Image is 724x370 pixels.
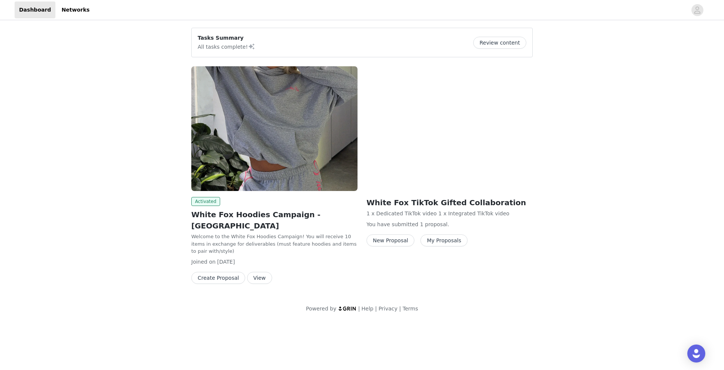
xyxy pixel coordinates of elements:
[378,306,398,312] a: Privacy
[358,306,360,312] span: |
[191,66,358,191] img: White Fox Boutique UK
[247,275,272,281] a: View
[191,197,220,206] span: Activated
[198,42,255,51] p: All tasks complete!
[362,306,374,312] a: Help
[375,306,377,312] span: |
[191,259,216,265] span: Joined on
[366,197,533,208] h2: White Fox TikTok Gifted Collaboration
[402,306,418,312] a: Terms
[694,4,701,16] div: avatar
[191,209,358,231] h2: White Fox Hoodies Campaign - [GEOGRAPHIC_DATA]
[217,259,235,265] span: [DATE]
[198,34,255,42] p: Tasks Summary
[15,1,55,18] a: Dashboard
[57,1,94,18] a: Networks
[399,306,401,312] span: |
[338,306,357,311] img: logo
[366,210,533,218] p: 1 x Dedicated TikTok video 1 x Integrated TikTok video
[191,233,358,255] p: Welcome to the White Fox Hoodies Campaign! You will receive 10 items in exchange for deliverables...
[306,306,336,312] span: Powered by
[247,272,272,284] button: View
[366,221,533,228] p: You have submitted 1 proposal .
[473,37,526,49] button: Review content
[366,234,414,246] button: New Proposal
[420,234,468,246] button: My Proposals
[191,272,245,284] button: Create Proposal
[687,345,705,363] div: Open Intercom Messenger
